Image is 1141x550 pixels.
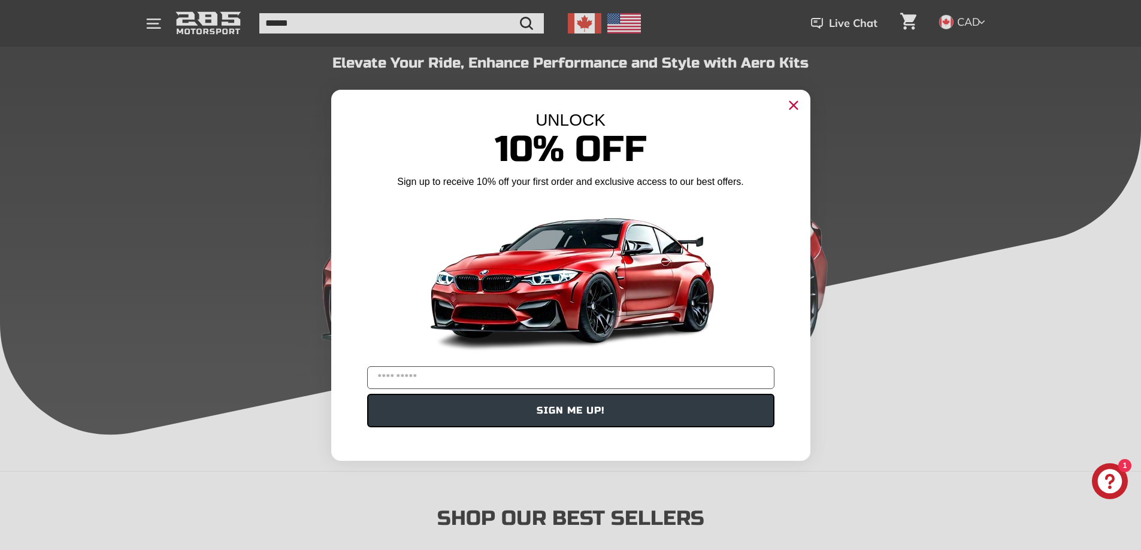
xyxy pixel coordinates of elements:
[535,111,606,129] span: UNLOCK
[397,177,743,187] span: Sign up to receive 10% off your first order and exclusive access to our best offers.
[1088,463,1131,502] inbox-online-store-chat: Shopify online store chat
[367,366,774,389] input: YOUR EMAIL
[784,96,803,115] button: Close dialog
[367,394,774,427] button: SIGN ME UP!
[495,127,647,171] span: 10% Off
[421,193,721,361] img: Banner showing BMW 4 Series Body kit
